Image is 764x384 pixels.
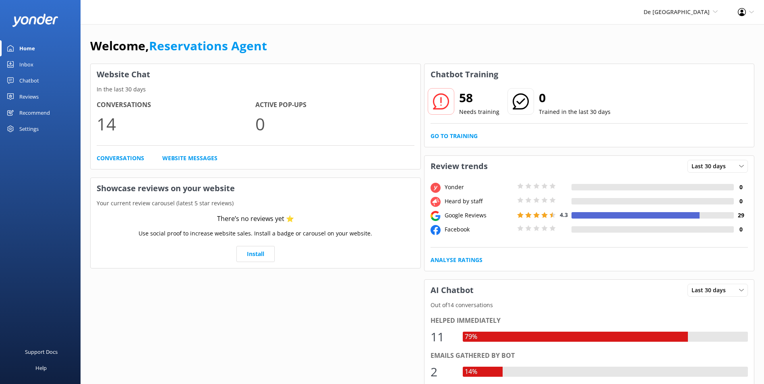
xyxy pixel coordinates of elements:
[12,14,58,27] img: yonder-white-logo.png
[539,107,611,116] p: Trained in the last 30 days
[236,246,275,262] a: Install
[97,100,255,110] h4: Conversations
[431,316,748,326] div: Helped immediately
[255,100,414,110] h4: Active Pop-ups
[734,183,748,192] h4: 0
[97,154,144,163] a: Conversations
[97,110,255,137] p: 14
[90,36,267,56] h1: Welcome,
[443,225,515,234] div: Facebook
[734,211,748,220] h4: 29
[431,327,455,347] div: 11
[431,256,482,264] a: Analyse Ratings
[431,362,455,382] div: 2
[443,211,515,220] div: Google Reviews
[463,332,479,342] div: 79%
[217,214,294,224] div: There’s no reviews yet ⭐
[734,225,748,234] h4: 0
[35,360,47,376] div: Help
[91,199,420,208] p: Your current review carousel (latest 5 star reviews)
[19,89,39,105] div: Reviews
[424,280,480,301] h3: AI Chatbot
[424,301,754,310] p: Out of 14 conversations
[459,107,499,116] p: Needs training
[19,40,35,56] div: Home
[443,183,515,192] div: Yonder
[424,156,494,177] h3: Review trends
[463,367,479,377] div: 14%
[19,56,33,72] div: Inbox
[162,154,217,163] a: Website Messages
[255,110,414,137] p: 0
[19,105,50,121] div: Recommend
[91,178,420,199] h3: Showcase reviews on your website
[560,211,568,219] span: 4.3
[424,64,504,85] h3: Chatbot Training
[149,37,267,54] a: Reservations Agent
[431,351,748,361] div: Emails gathered by bot
[459,88,499,107] h2: 58
[539,88,611,107] h2: 0
[734,197,748,206] h4: 0
[692,162,731,171] span: Last 30 days
[139,229,372,238] p: Use social proof to increase website sales. Install a badge or carousel on your website.
[692,286,731,295] span: Last 30 days
[91,85,420,94] p: In the last 30 days
[25,344,58,360] div: Support Docs
[19,121,39,137] div: Settings
[644,8,710,16] span: De [GEOGRAPHIC_DATA]
[443,197,515,206] div: Heard by staff
[91,64,420,85] h3: Website Chat
[431,132,478,140] a: Go to Training
[19,72,39,89] div: Chatbot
